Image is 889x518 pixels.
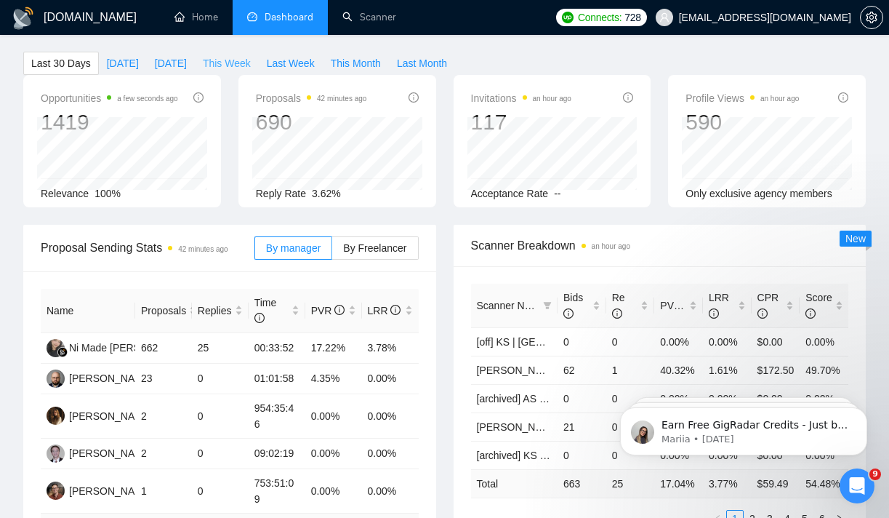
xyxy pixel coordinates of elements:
td: 0 [192,364,249,394]
span: PVR [311,305,345,316]
span: Replies [198,303,232,319]
button: [DATE] [147,52,195,75]
button: Last Week [259,52,323,75]
td: 25 [192,333,249,364]
span: Last Month [397,55,447,71]
span: info-circle [612,308,622,319]
a: AM[PERSON_NAME] [47,409,153,421]
button: Last 30 Days [23,52,99,75]
span: info-circle [709,308,719,319]
td: 23 [135,364,192,394]
a: ZA[PERSON_NAME] [47,372,153,383]
a: [archived] KS | React Node | FS | [PERSON_NAME] (low average paid) [477,450,800,461]
img: upwork-logo.png [562,12,574,23]
span: [DATE] [107,55,139,71]
time: 42 minutes ago [317,95,366,103]
img: VP [47,445,65,463]
td: 00:33:52 [249,333,305,364]
td: 2 [135,394,192,439]
td: 1.61% [703,356,752,384]
td: 1 [135,469,192,514]
span: By manager [266,242,321,254]
span: user [659,12,669,23]
span: filter [540,295,555,316]
div: 117 [471,108,571,136]
td: 0.00% [654,327,703,356]
td: 0.00% [305,439,362,469]
td: 0.00% [362,469,419,514]
span: This Week [203,55,251,71]
span: 9 [869,469,881,480]
td: 21 [558,413,606,441]
span: Acceptance Rate [471,188,549,199]
span: info-circle [757,308,768,319]
a: [archived] AS | app dev|Shopify | [PERSON_NAME] [477,393,710,405]
td: 0 [192,469,249,514]
a: [PERSON_NAME] | AI | AA [477,421,599,433]
time: an hour ago [592,242,630,250]
span: Score [805,292,832,319]
td: $172.50 [752,356,800,384]
td: 0 [192,439,249,469]
td: 17.04 % [654,469,703,498]
span: Invitations [471,89,571,107]
div: 1419 [41,108,178,136]
td: 01:01:58 [249,364,305,394]
a: homeHome [174,11,218,23]
span: Proposals [141,303,186,319]
span: info-circle [805,308,816,319]
span: [DATE] [155,55,187,71]
span: Relevance [41,188,89,199]
span: Profile Views [685,89,799,107]
span: Reply Rate [256,188,306,199]
span: dashboard [247,12,257,22]
td: 0.00% [362,364,419,394]
td: 663 [558,469,606,498]
td: 0.00% [305,394,362,439]
span: info-circle [334,305,345,315]
a: setting [860,12,883,23]
img: AM [47,407,65,425]
a: MS[PERSON_NAME] [47,484,153,495]
span: New [845,233,866,244]
span: Connects: [578,9,622,25]
div: [PERSON_NAME] [69,370,153,386]
time: an hour ago [533,95,571,103]
span: CPR [757,292,779,319]
span: Only exclusive agency members [685,188,832,199]
span: setting [861,12,882,23]
span: By Freelancer [343,242,406,254]
div: Ni Made [PERSON_NAME] [69,340,193,356]
td: 62 [558,356,606,384]
td: 3.77 % [703,469,752,498]
button: This Week [195,52,259,75]
span: info-circle [254,313,265,323]
td: 0.00% [362,394,419,439]
iframe: Intercom live chat [840,469,874,503]
span: 100% [94,188,121,199]
th: Name [41,289,135,333]
button: setting [860,6,883,29]
a: searchScanner [342,11,396,23]
span: Scanner Breakdown [471,236,849,255]
td: 0.00% [362,439,419,469]
span: LRR [368,305,401,316]
button: [DATE] [99,52,147,75]
td: 2 [135,439,192,469]
iframe: Intercom notifications message [598,377,889,479]
span: -- [554,188,560,199]
time: a few seconds ago [117,95,177,103]
span: info-circle [623,92,633,103]
button: Last Month [389,52,455,75]
img: gigradar-bm.png [57,347,68,357]
td: 0 [558,327,606,356]
img: NM [47,339,65,357]
time: 42 minutes ago [178,245,228,253]
td: 0 [192,394,249,439]
button: This Month [323,52,389,75]
td: 0 [558,384,606,413]
span: info-circle [193,92,204,103]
